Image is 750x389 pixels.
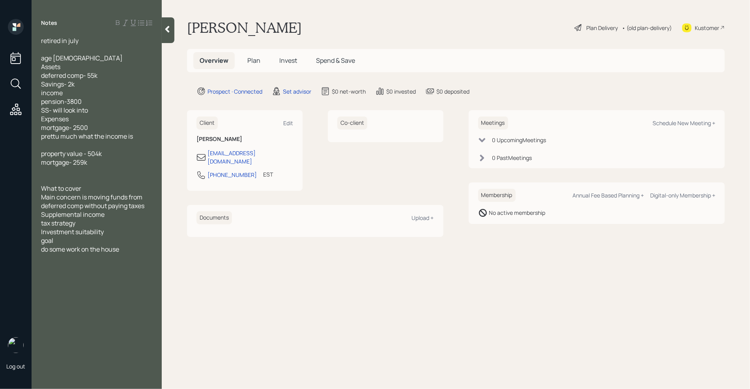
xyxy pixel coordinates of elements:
span: prettu much what the income is [41,132,133,141]
div: No active membership [489,209,546,217]
div: Log out [6,363,25,370]
label: Notes [41,19,57,27]
div: • (old plan-delivery) [622,24,672,32]
div: 0 Upcoming Meeting s [492,136,546,144]
span: Supplemental income [41,210,105,219]
span: deferred comp- 55k [41,71,97,80]
div: Digital-only Membership + [650,192,715,199]
div: Schedule New Meeting + [653,119,715,127]
div: Annual Fee Based Planning + [572,192,644,199]
span: What to cover [41,184,81,193]
span: Overview [200,56,228,65]
div: Kustomer [695,24,719,32]
span: Expenses [41,115,69,123]
h6: Membership [478,189,516,202]
div: 0 Past Meeting s [492,154,532,162]
span: do some work on the house [41,245,119,254]
img: retirable_logo.png [8,337,24,353]
span: Plan [247,56,260,65]
span: Investment suitability [41,227,104,236]
div: [PHONE_NUMBER] [208,171,257,179]
div: [EMAIL_ADDRESS][DOMAIN_NAME] [208,149,293,165]
span: age [DEMOGRAPHIC_DATA] [41,54,123,62]
span: mortgage- 259k [41,158,87,167]
div: Prospect · Connected [208,87,262,96]
span: income [41,88,63,97]
span: Assets [41,62,60,71]
span: Spend & Save [316,56,355,65]
div: $0 net-worth [332,87,366,96]
h6: Documents [196,211,232,224]
span: retired in july [41,36,79,45]
div: $0 deposited [436,87,469,96]
div: Edit [283,119,293,127]
div: Plan Delivery [586,24,618,32]
span: goal [41,236,53,245]
h6: [PERSON_NAME] [196,136,293,143]
h6: Co-client [337,117,367,130]
h6: Meetings [478,117,508,130]
span: pension-3800 [41,97,82,106]
div: Set advisor [283,87,311,96]
span: property value - 504k [41,149,102,158]
h1: [PERSON_NAME] [187,19,302,36]
span: Main concern is moving funds from deferred comp without paying taxes [41,193,144,210]
div: EST [263,170,273,179]
span: SS- will look into [41,106,88,115]
div: $0 invested [386,87,416,96]
div: Upload + [412,214,434,222]
span: mortgage- 2500 [41,123,88,132]
span: tax strategy [41,219,75,227]
h6: Client [196,117,218,130]
span: Invest [279,56,297,65]
span: Savings- 2k [41,80,75,88]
